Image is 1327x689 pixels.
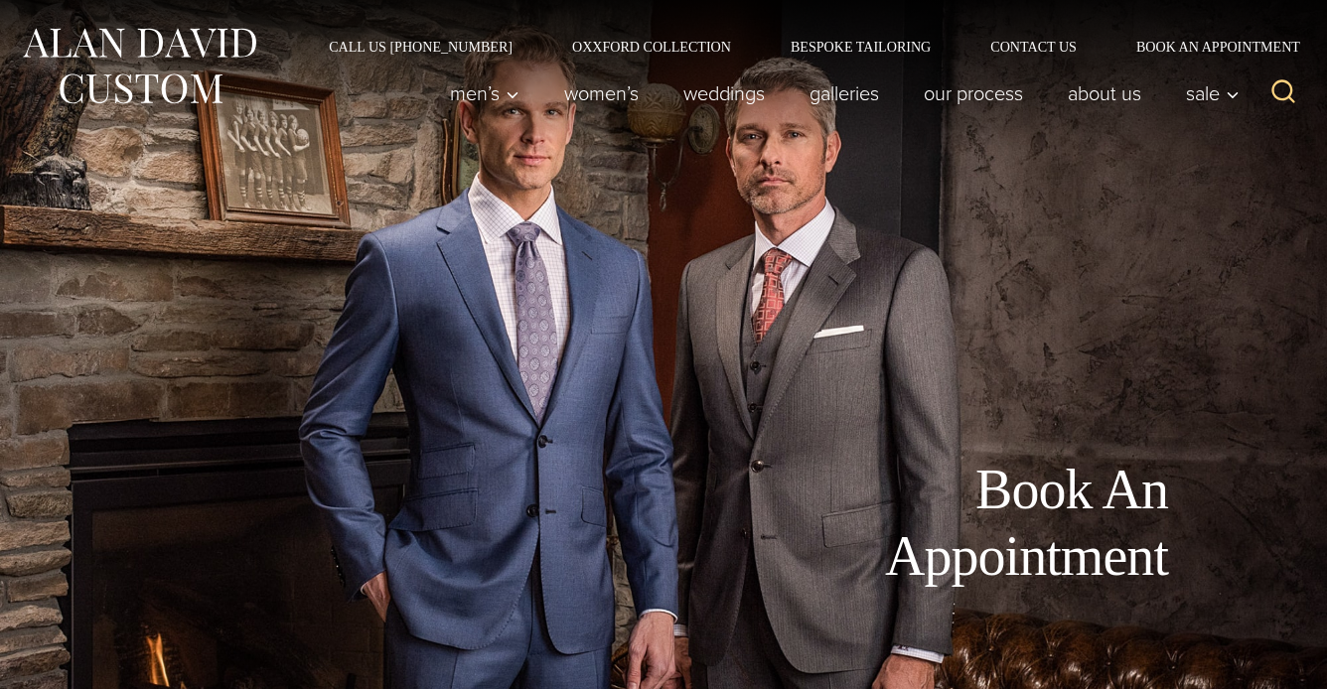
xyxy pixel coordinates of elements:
nav: Primary Navigation [428,73,1251,113]
a: Our Process [902,73,1046,113]
a: Contact Us [960,40,1106,54]
a: Bespoke Tailoring [761,40,960,54]
a: Book an Appointment [1106,40,1307,54]
a: weddings [662,73,788,113]
a: Oxxford Collection [542,40,761,54]
img: Alan David Custom [20,22,258,110]
button: View Search Form [1259,69,1307,117]
span: Men’s [450,83,519,103]
nav: Secondary Navigation [299,40,1307,54]
h1: Book An Appointment [721,457,1168,590]
span: Sale [1186,83,1240,103]
a: Galleries [788,73,902,113]
a: Women’s [542,73,662,113]
a: Call Us [PHONE_NUMBER] [299,40,542,54]
a: About Us [1046,73,1164,113]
